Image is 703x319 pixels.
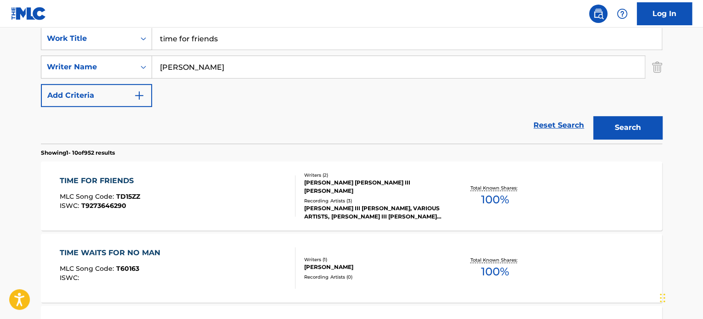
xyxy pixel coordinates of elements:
span: MLC Song Code : [60,264,116,273]
span: TD15ZZ [116,192,140,201]
span: MLC Song Code : [60,192,116,201]
img: MLC Logo [11,7,46,20]
button: Search [593,116,662,139]
div: Drag [660,284,665,312]
a: TIME WAITS FOR NO MANMLC Song Code:T60163ISWC:Writers (1)[PERSON_NAME]Recording Artists (0)Total ... [41,234,662,302]
div: Help [613,5,631,23]
img: search [593,8,604,19]
img: 9d2ae6d4665cec9f34b9.svg [134,90,145,101]
img: Delete Criterion [652,56,662,78]
div: Work Title [47,33,130,44]
div: Recording Artists ( 0 ) [304,274,443,280]
span: ISWC : [60,274,81,282]
p: Total Known Shares: [470,257,519,263]
span: 100 % [481,191,509,208]
span: T9273646290 [81,201,126,210]
div: Writer Name [47,62,130,73]
span: ISWC : [60,201,81,210]
a: Reset Search [529,115,589,135]
img: help [617,8,628,19]
div: Recording Artists ( 3 ) [304,197,443,204]
p: Total Known Shares: [470,185,519,191]
a: Public Search [589,5,607,23]
a: Log In [637,2,692,25]
div: [PERSON_NAME] [304,263,443,271]
a: TIME FOR FRIENDSMLC Song Code:TD15ZZISWC:T9273646290Writers (2)[PERSON_NAME] [PERSON_NAME] III [P... [41,162,662,230]
div: Writers ( 2 ) [304,172,443,179]
span: T60163 [116,264,139,273]
div: [PERSON_NAME] [PERSON_NAME] III [PERSON_NAME] [304,179,443,195]
button: Add Criteria [41,84,152,107]
p: Showing 1 - 10 of 952 results [41,149,115,157]
form: Search Form [41,27,662,144]
span: 100 % [481,263,509,280]
iframe: Chat Widget [657,275,703,319]
div: TIME FOR FRIENDS [60,175,140,186]
div: TIME WAITS FOR NO MAN [60,247,165,258]
div: [PERSON_NAME] III [PERSON_NAME], VARIOUS ARTISTS, [PERSON_NAME] III [PERSON_NAME] [PERSON_NAME] [304,204,443,221]
div: Writers ( 1 ) [304,256,443,263]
